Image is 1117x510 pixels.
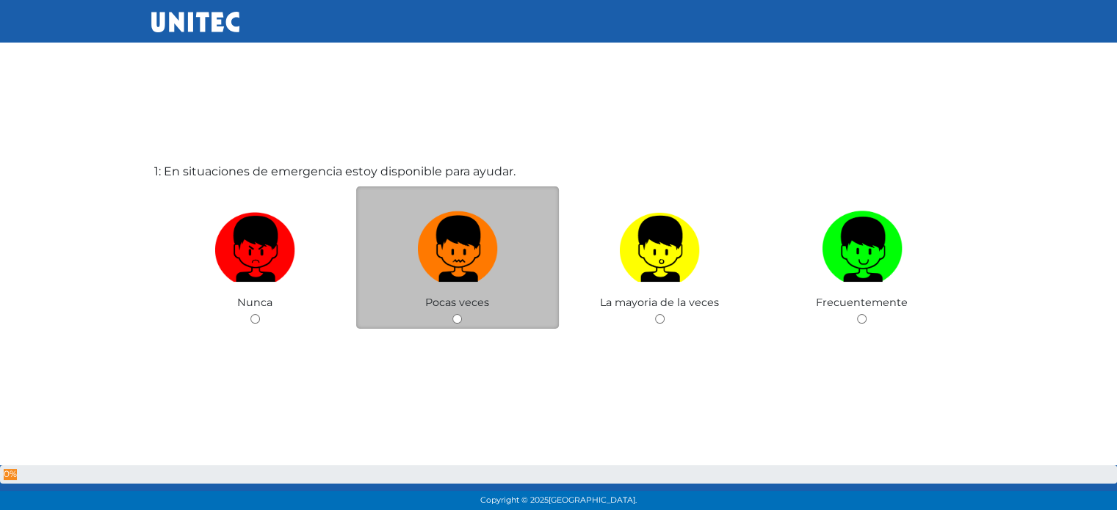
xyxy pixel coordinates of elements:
img: UNITEC [151,12,239,32]
img: La mayoria de la veces [619,205,700,283]
span: La mayoria de la veces [600,296,719,309]
img: Nunca [214,205,295,283]
label: 1: En situaciones de emergencia estoy disponible para ayudar. [154,163,516,181]
img: Frecuentemente [822,205,903,283]
span: [GEOGRAPHIC_DATA]. [549,495,637,505]
span: Pocas veces [425,296,489,309]
span: Nunca [237,296,272,309]
div: 0% [4,469,17,480]
img: Pocas veces [417,205,498,283]
span: Frecuentemente [816,296,908,309]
